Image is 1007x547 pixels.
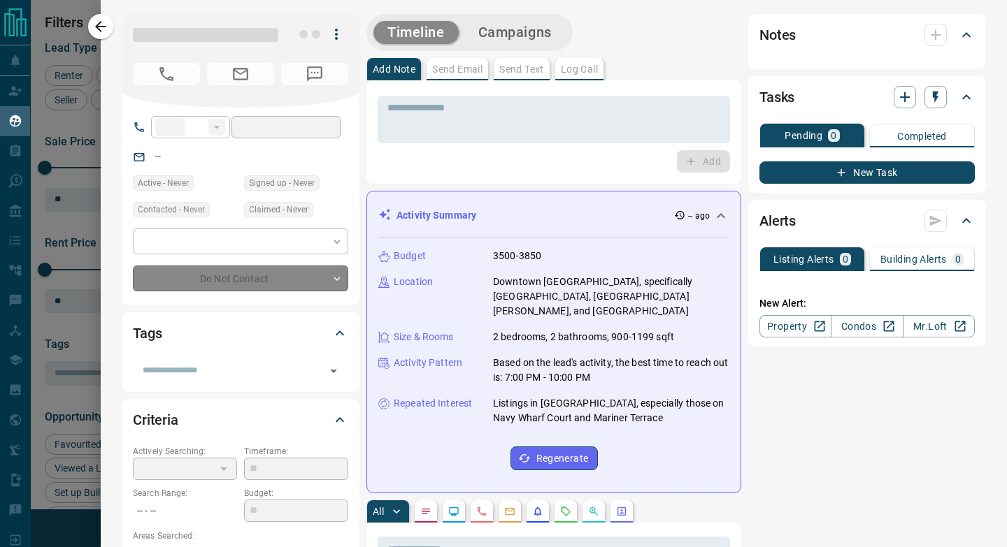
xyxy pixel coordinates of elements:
p: Add Note [373,64,415,74]
span: Signed up - Never [249,176,315,190]
button: Campaigns [464,21,566,44]
a: Condos [831,315,903,337]
span: No Number [133,63,200,85]
p: Location [394,275,433,289]
a: Mr.Loft [903,315,975,337]
svg: Listing Alerts [532,506,543,517]
h2: Criteria [133,409,178,431]
p: Size & Rooms [394,330,454,344]
p: Actively Searching: [133,445,237,458]
p: Downtown [GEOGRAPHIC_DATA], specifically [GEOGRAPHIC_DATA], [GEOGRAPHIC_DATA][PERSON_NAME], and [... [493,275,729,319]
span: Claimed - Never [249,203,308,217]
div: Notes [759,18,975,52]
p: Search Range: [133,487,237,499]
p: 0 [843,254,848,264]
button: Timeline [373,21,459,44]
p: -- ago [688,210,710,222]
p: Pending [785,131,822,140]
h2: Alerts [759,210,796,232]
div: Tags [133,316,348,350]
svg: Lead Browsing Activity [448,506,459,517]
p: 2 bedrooms, 2 bathrooms, 900-1199 sqft [493,330,674,344]
svg: Requests [560,506,571,517]
button: New Task [759,161,975,184]
p: Listing Alerts [773,254,834,264]
span: No Number [281,63,348,85]
p: 3500-3850 [493,249,541,263]
svg: Calls [476,506,487,517]
h2: Notes [759,24,796,46]
p: Budget [394,249,426,263]
svg: Agent Actions [616,506,627,517]
svg: Opportunities [588,506,599,517]
svg: Emails [504,506,515,517]
div: Alerts [759,204,975,238]
p: Listings in [GEOGRAPHIC_DATA], especially those on Navy Wharf Court and Mariner Terrace [493,396,729,425]
p: Building Alerts [880,254,947,264]
p: -- - -- [133,499,237,523]
p: Activity Pattern [394,356,462,370]
span: No Email [207,63,274,85]
p: 0 [955,254,961,264]
h2: Tags [133,322,162,344]
span: Active - Never [138,176,189,190]
button: Open [324,361,343,381]
a: -- [155,151,161,162]
p: Budget: [244,487,348,499]
p: Completed [897,131,947,141]
p: Repeated Interest [394,396,472,411]
svg: Notes [420,506,431,517]
p: All [373,506,384,516]
button: Regenerate [510,446,598,470]
p: 0 [831,131,836,140]
p: Areas Searched: [133,530,348,542]
p: Timeframe: [244,445,348,458]
a: Property [759,315,831,337]
p: Activity Summary [397,208,476,223]
span: Contacted - Never [138,203,205,217]
div: Activity Summary-- ago [378,203,729,228]
div: Criteria [133,403,348,437]
div: Tasks [759,80,975,114]
div: Do Not Contact [133,265,348,291]
p: Based on the lead's activity, the best time to reach out is: 7:00 PM - 10:00 PM [493,356,729,385]
p: New Alert: [759,296,975,311]
h2: Tasks [759,86,794,108]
